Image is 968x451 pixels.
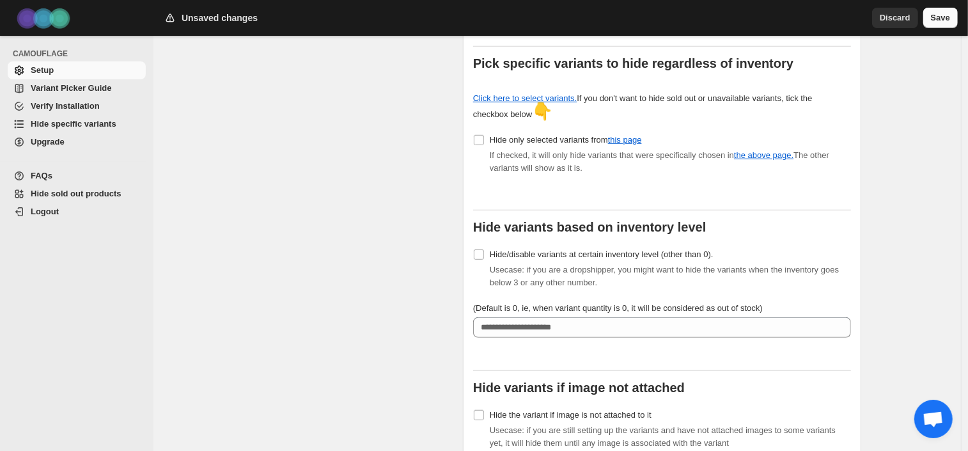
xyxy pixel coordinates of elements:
span: Upgrade [31,137,65,146]
span: FAQs [31,171,52,180]
span: Hide specific variants [31,119,116,129]
span: 👇 [532,102,552,121]
a: Hide specific variants [8,115,146,133]
a: the above page. [734,150,793,160]
span: Verify Installation [31,101,100,111]
span: Hide the variant if image is not attached to it [490,410,652,420]
a: this page [608,135,642,145]
a: Upgrade [8,133,146,151]
span: (Default is 0, ie, when variant quantity is 0, it will be considered as out of stock) [473,303,763,313]
span: Hide/disable variants at certain inventory level (other than 0). [490,249,714,259]
span: Variant Picker Guide [31,83,111,93]
span: Discard [880,12,910,24]
div: If you don't want to hide sold out or unavailable variants, tick the checkbox below [473,92,813,121]
a: Click here to select variants. [473,93,577,103]
a: Variant Picker Guide [8,79,146,97]
b: Hide variants if image not attached [473,381,685,395]
button: Discard [872,8,918,28]
span: Usecase: if you are a dropshipper, you might want to hide the variants when the inventory goes be... [490,265,839,287]
span: Hide sold out products [31,189,121,198]
b: Pick specific variants to hide regardless of inventory [473,56,793,70]
a: Setup [8,61,146,79]
div: Open chat [914,400,953,438]
span: Save [931,12,950,24]
span: Setup [31,65,54,75]
span: Logout [31,207,59,216]
h2: Unsaved changes [182,12,258,24]
a: Hide sold out products [8,185,146,203]
span: CAMOUFLAGE [13,49,147,59]
a: Logout [8,203,146,221]
b: Hide variants based on inventory level [473,220,706,234]
a: FAQs [8,167,146,185]
button: Save [923,8,958,28]
span: Usecase: if you are still setting up the variants and have not attached images to some variants y... [490,425,836,448]
span: If checked, it will only hide variants that were specifically chosen in The other variants will s... [490,150,829,173]
a: Verify Installation [8,97,146,115]
span: Hide only selected variants from [490,135,642,145]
